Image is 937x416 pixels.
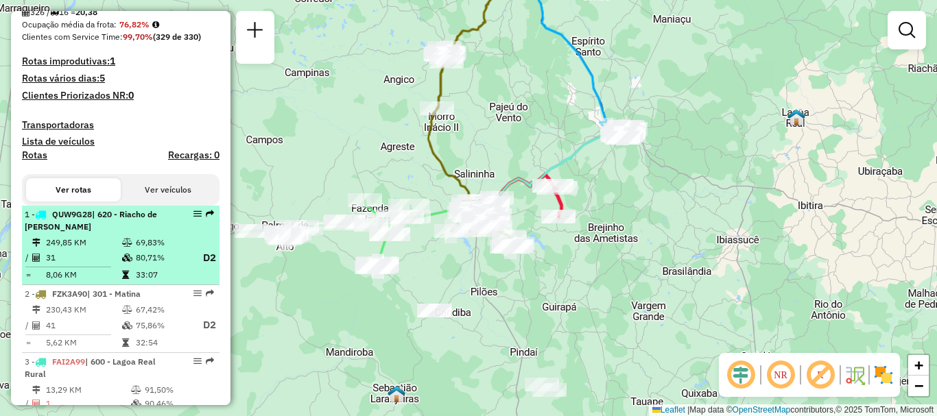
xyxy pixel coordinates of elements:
[123,32,153,42] strong: 99,70%
[168,149,220,161] h4: Recargas: 0
[50,8,59,16] i: Total de rotas
[193,210,202,218] em: Opções
[25,209,157,232] span: | 620 - Riacho de [PERSON_NAME]
[52,356,85,367] span: FAI2A99
[45,383,130,397] td: 13,29 KM
[687,405,689,415] span: |
[122,238,132,247] i: % de utilização do peso
[844,364,866,386] img: Fluxo de ruas
[45,336,121,350] td: 5,62 KM
[135,249,190,267] td: 80,71%
[110,55,115,67] strong: 1
[135,236,190,249] td: 69,83%
[191,317,216,333] p: D2
[32,238,40,247] i: Distância Total
[908,376,929,396] a: Zoom out
[22,73,220,84] h4: Rotas vários dias:
[45,317,121,334] td: 41
[25,249,32,267] td: /
[22,56,220,67] h4: Rotas improdutivas:
[733,405,791,415] a: OpenStreetMap
[25,356,156,379] span: 3 -
[32,386,40,394] i: Distância Total
[144,383,213,397] td: 91,50%
[45,303,121,317] td: 230,43 KM
[764,358,797,391] span: Ocultar NR
[25,397,32,411] td: /
[122,306,132,314] i: % de utilização do peso
[152,21,159,29] em: Média calculada utilizando a maior ocupação (%Peso ou %Cubagem) de cada rota da sessão. Rotas cro...
[649,404,937,416] div: Map data © contributors,© 2025 TomTom, Microsoft
[22,6,220,19] div: 326 / 16 =
[22,136,220,147] h4: Lista de veículos
[388,385,405,403] img: Sebastião das Laranjeiras
[893,16,921,44] a: Exibir filtros
[122,271,129,279] i: Tempo total em rota
[873,364,894,386] img: Exibir/Ocultar setores
[193,289,202,297] em: Opções
[122,321,132,330] i: % de utilização da cubagem
[119,19,150,29] strong: 76,82%
[25,268,32,282] td: =
[135,336,190,350] td: 32:54
[121,178,215,201] button: Ver veículos
[32,254,40,262] i: Total de Atividades
[99,72,105,84] strong: 5
[914,377,923,394] span: −
[460,199,477,217] img: CDD Guanambi
[22,19,117,29] span: Ocupação média da frota:
[25,336,32,350] td: =
[153,32,201,42] strong: (329 de 330)
[724,358,757,391] span: Ocultar deslocamento
[25,289,141,299] span: 2 -
[25,209,157,232] span: 1 -
[22,119,220,131] h4: Transportadoras
[804,358,837,391] span: Exibir rótulo
[206,289,214,297] em: Rota exportada
[525,378,559,391] div: Atividade não roteirizada - BAR E LANCHONETE FER
[122,254,132,262] i: % de utilização da cubagem
[206,357,214,365] em: Rota exportada
[45,397,130,411] td: 1
[22,32,123,42] span: Clientes com Service Time:
[914,356,923,374] span: +
[26,178,121,201] button: Ver rotas
[122,339,129,347] i: Tempo total em rota
[135,268,190,282] td: 33:07
[32,321,40,330] i: Total de Atividades
[25,317,32,334] td: /
[87,289,141,299] span: | 301 - Matina
[52,289,87,299] span: FZK3A90
[206,210,214,218] em: Rota exportada
[532,383,567,397] div: Atividade não roteirizada - PAULO RODRIGUES PRIMO
[45,268,121,282] td: 8,06 KM
[52,209,92,219] span: QUW9G28
[787,108,805,126] img: Lagoa Real
[475,196,510,210] div: Atividade não roteirizada - SENDAS DISTRIBUIDORA
[22,90,220,101] h4: Clientes Priorizados NR:
[191,250,216,266] p: D2
[144,397,213,411] td: 90,46%
[908,355,929,376] a: Zoom in
[135,317,190,334] td: 75,86%
[128,89,134,101] strong: 0
[135,303,190,317] td: 67,42%
[131,400,141,408] i: % de utilização da cubagem
[45,249,121,267] td: 31
[45,236,121,249] td: 249,85 KM
[193,357,202,365] em: Opções
[241,16,269,47] a: Nova sessão e pesquisa
[22,149,47,161] a: Rotas
[25,356,156,379] span: | 600 - Lagoa Real Rural
[22,8,30,16] i: Total de Atividades
[131,386,141,394] i: % de utilização do peso
[417,304,451,317] div: Atividade não roteirizada - LUIS HENRIQUE MOITINHO
[32,400,40,408] i: Total de Atividades
[652,405,685,415] a: Leaflet
[75,7,97,17] strong: 20,38
[32,306,40,314] i: Distância Total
